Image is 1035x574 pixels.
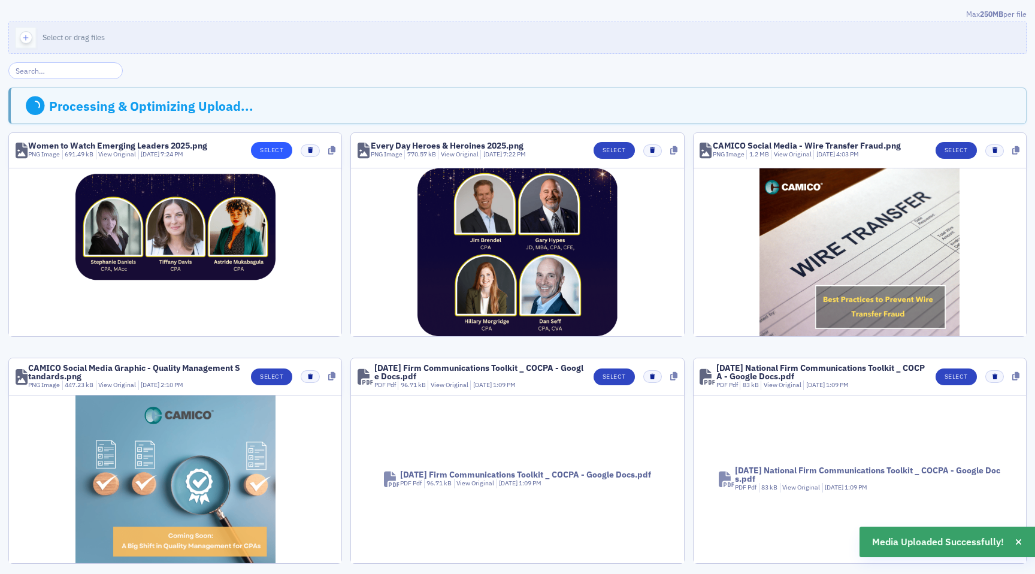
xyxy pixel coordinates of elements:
[740,380,759,390] div: 83 kB
[716,380,738,390] div: PDF Pdf
[400,470,651,479] div: [DATE] Firm Communications Toolkit _ COCPA - Google Docs.pdf
[594,368,635,385] button: Select
[493,380,516,389] span: 1:09 PM
[374,364,585,380] div: [DATE] Firm Communications Toolkit _ COCPA - Google Docs.pdf
[28,364,243,380] div: CAMICO Social Media Graphic - Quality Management Standards.png
[424,479,452,488] div: 96.71 kB
[28,380,60,390] div: PNG Image
[716,364,927,380] div: [DATE] National Firm Communications Toolkit _ COCPA - Google Docs.pdf
[836,150,859,158] span: 4:03 PM
[404,150,436,159] div: 770.57 kB
[746,150,769,159] div: 1.2 MB
[473,380,493,389] span: [DATE]
[936,142,977,159] button: Select
[8,62,123,79] input: Search…
[441,150,479,158] a: View Original
[8,8,1027,22] div: Max per file
[398,380,426,390] div: 96.71 kB
[499,479,519,487] span: [DATE]
[62,150,94,159] div: 691.49 kB
[774,150,812,158] a: View Original
[431,380,468,389] a: View Original
[594,142,635,159] button: Select
[98,380,136,389] a: View Original
[845,483,867,491] span: 1:09 PM
[49,98,253,114] div: Processing & Optimizing Upload...
[825,483,845,491] span: [DATE]
[141,380,161,389] span: [DATE]
[816,150,836,158] span: [DATE]
[8,22,1027,54] button: Select or drag files
[806,380,826,389] span: [DATE]
[161,380,183,389] span: 2:10 PM
[371,141,523,150] div: Every Day Heroes & Heroines 2025.png
[456,479,494,487] a: View Original
[62,380,94,390] div: 447.23 kB
[826,380,849,389] span: 1:09 PM
[28,141,207,150] div: Women to Watch Emerging Leaders 2025.png
[782,483,820,491] a: View Original
[735,466,1001,483] div: [DATE] National Firm Communications Toolkit _ COCPA - Google Docs.pdf
[161,150,183,158] span: 7:24 PM
[872,535,1004,549] span: Media Uploaded Successfully!
[374,380,396,390] div: PDF Pdf
[503,150,526,158] span: 7:22 PM
[936,368,977,385] button: Select
[251,142,292,159] button: Select
[519,479,541,487] span: 1:09 PM
[735,483,756,493] div: PDF Pdf
[98,150,136,158] a: View Original
[43,32,105,42] span: Select or drag files
[980,9,1003,19] span: 250MB
[759,483,778,493] div: 83 kB
[400,479,422,488] div: PDF Pdf
[713,141,901,150] div: CAMICO Social Media - Wire Transfer Fraud.png
[251,368,292,385] button: Select
[483,150,503,158] span: [DATE]
[28,150,60,159] div: PNG Image
[713,150,745,159] div: PNG Image
[371,150,402,159] div: PNG Image
[141,150,161,158] span: [DATE]
[764,380,801,389] a: View Original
